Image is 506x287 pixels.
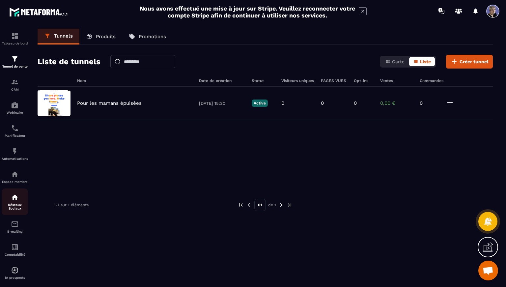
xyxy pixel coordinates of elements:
[268,202,276,208] p: de 1
[2,203,28,210] p: Réseaux Sociaux
[420,59,431,64] span: Liste
[321,100,324,106] p: 0
[246,202,252,208] img: prev
[38,55,100,68] h2: Liste de tunnels
[2,142,28,165] a: automationsautomationsAutomatisations
[11,124,19,132] img: scheduler
[2,111,28,114] p: Webinaire
[238,202,244,208] img: prev
[278,202,284,208] img: next
[287,202,293,208] img: next
[446,55,493,69] button: Créer tunnel
[139,5,355,19] h2: Nous avons effectué une mise à jour sur Stripe. Veuillez reconnecter votre compte Stripe afin de ...
[54,33,73,39] p: Tunnels
[38,90,70,116] img: image
[38,29,79,44] a: Tunnels
[420,100,439,106] p: 0
[2,188,28,215] a: social-networksocial-networkRéseaux Sociaux
[252,78,275,83] h6: Statut
[11,193,19,201] img: social-network
[254,199,266,211] p: 01
[96,34,116,40] p: Produits
[354,78,374,83] h6: Opt-ins
[199,101,245,106] p: [DATE] 15:30
[2,65,28,68] p: Tunnel de vente
[77,78,192,83] h6: Nom
[11,101,19,109] img: automations
[11,220,19,228] img: email
[2,238,28,261] a: accountantaccountantComptabilité
[281,100,284,106] p: 0
[11,243,19,251] img: accountant
[122,29,173,44] a: Promotions
[11,147,19,155] img: automations
[11,266,19,274] img: automations
[79,29,122,44] a: Produits
[11,78,19,86] img: formation
[2,276,28,279] p: IA prospects
[2,88,28,91] p: CRM
[2,119,28,142] a: schedulerschedulerPlanificateur
[252,100,268,107] p: Active
[380,100,413,106] p: 0,00 €
[460,58,489,65] span: Créer tunnel
[281,78,314,83] h6: Visiteurs uniques
[381,57,408,66] button: Carte
[321,78,347,83] h6: PAGES VUES
[2,253,28,256] p: Comptabilité
[2,215,28,238] a: emailemailE-mailing
[478,261,498,280] a: Ouvrir le chat
[11,55,19,63] img: formation
[2,157,28,160] p: Automatisations
[11,32,19,40] img: formation
[9,6,69,18] img: logo
[2,134,28,137] p: Planificateur
[54,203,89,207] p: 1-1 sur 1 éléments
[2,42,28,45] p: Tableau de bord
[420,78,443,83] h6: Commandes
[2,27,28,50] a: formationformationTableau de bord
[77,100,142,106] p: Pour les mamans épuisées
[11,170,19,178] img: automations
[354,100,357,106] p: 0
[2,230,28,233] p: E-mailing
[2,96,28,119] a: automationsautomationsWebinaire
[2,180,28,184] p: Espace membre
[199,78,245,83] h6: Date de création
[2,50,28,73] a: formationformationTunnel de vente
[2,73,28,96] a: formationformationCRM
[380,78,413,83] h6: Ventes
[392,59,405,64] span: Carte
[139,34,166,40] p: Promotions
[2,165,28,188] a: automationsautomationsEspace membre
[409,57,435,66] button: Liste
